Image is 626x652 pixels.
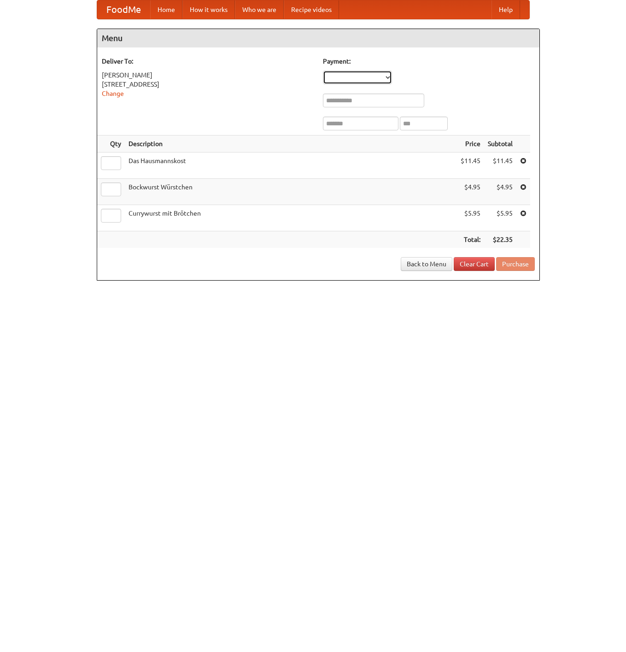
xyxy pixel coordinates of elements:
[457,135,484,153] th: Price
[484,153,516,179] td: $11.45
[125,153,457,179] td: Das Hausmannskost
[457,231,484,248] th: Total:
[125,179,457,205] td: Bockwurst Würstchen
[97,135,125,153] th: Qty
[484,179,516,205] td: $4.95
[484,135,516,153] th: Subtotal
[457,179,484,205] td: $4.95
[457,205,484,231] td: $5.95
[484,231,516,248] th: $22.35
[496,257,535,271] button: Purchase
[323,57,535,66] h5: Payment:
[125,135,457,153] th: Description
[491,0,520,19] a: Help
[401,257,452,271] a: Back to Menu
[97,0,150,19] a: FoodMe
[150,0,182,19] a: Home
[102,90,124,97] a: Change
[97,29,539,47] h4: Menu
[284,0,339,19] a: Recipe videos
[182,0,235,19] a: How it works
[454,257,495,271] a: Clear Cart
[125,205,457,231] td: Currywurst mit Brötchen
[102,57,314,66] h5: Deliver To:
[102,70,314,80] div: [PERSON_NAME]
[457,153,484,179] td: $11.45
[484,205,516,231] td: $5.95
[235,0,284,19] a: Who we are
[102,80,314,89] div: [STREET_ADDRESS]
